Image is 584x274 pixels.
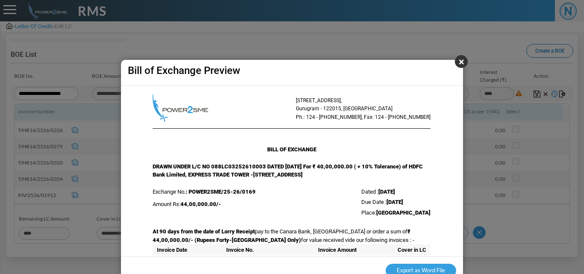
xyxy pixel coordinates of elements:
td: [STREET_ADDRESS], Gurugram - 122015, [GEOGRAPHIC_DATA] Ph.: 124 - [PHONE_NUMBER], Fax: 124 - [PHO... [296,94,431,122]
th: Invoice No. [222,244,286,256]
td: Dated : [361,188,431,198]
td: DRAWN UNDER L/C NO 088LC03252610003 DATED [DATE] For ₹ 40,00,000.00 ( + 10% Tolerance) of HDFC Ba... [153,145,431,187]
img: Logo [153,94,208,122]
td: [DATE] [153,256,222,266]
td: pay to the Canara Bank, [GEOGRAPHIC_DATA] or order a sum of for value received vide our following... [153,227,431,244]
td: Due Date : [361,198,431,209]
span: ₹ 44,00,000.00/- (Rupees Forty-[GEOGRAPHIC_DATA] Only) [153,228,410,243]
span: : POWER2SME/25-26/0169 [186,189,256,195]
td: 4,43,503.00 [286,256,360,266]
center: BILL OF EXCHANGE [153,145,431,154]
span: 44,00,000.00/- [180,201,221,207]
span: [GEOGRAPHIC_DATA] [376,209,431,216]
th: Invoice Date [153,244,222,256]
span: [DATE] [386,199,403,205]
td: Exchange No. [153,188,256,200]
th: Cover in LC [361,244,431,256]
td: 4,43,503.00 [361,256,431,266]
button: × [455,55,468,68]
td: Place: [361,209,431,217]
td: Amount Rs: [153,200,256,213]
th: Invoice Amount [286,244,360,256]
span: [DATE] [378,189,395,195]
span: At 90 days from the date of Lorry Receipt [153,228,255,235]
h4: Bill of Exchange Preview [128,65,292,77]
